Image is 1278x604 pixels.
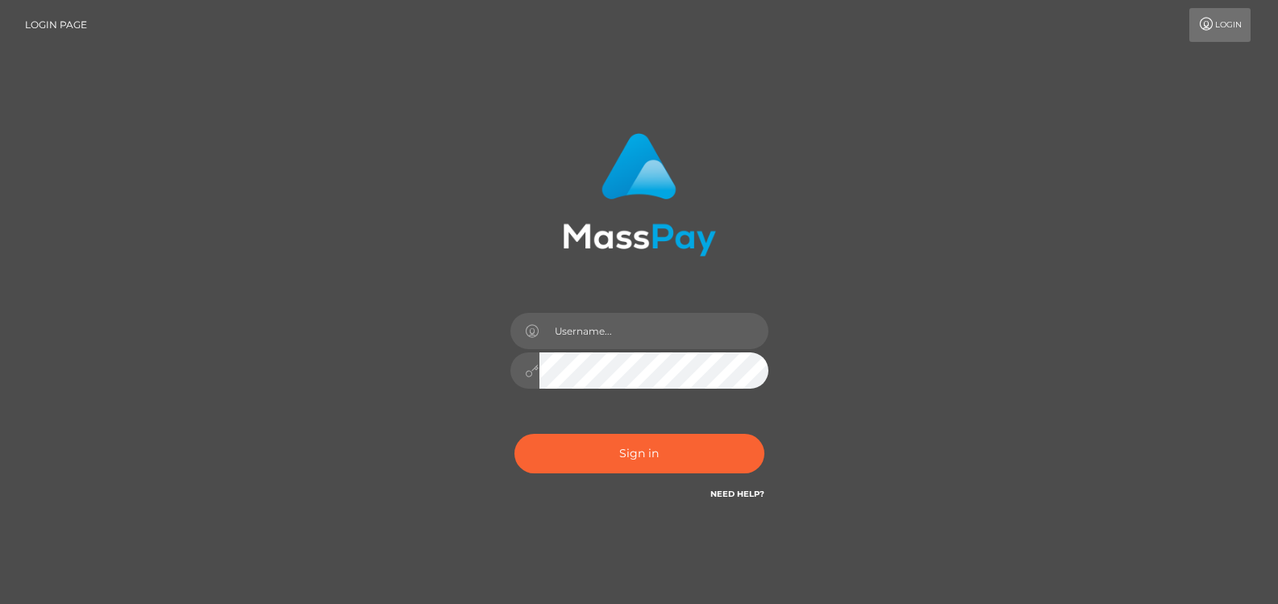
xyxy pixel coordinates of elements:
[514,434,764,473] button: Sign in
[539,313,768,349] input: Username...
[25,8,87,42] a: Login Page
[563,133,716,256] img: MassPay Login
[710,489,764,499] a: Need Help?
[1189,8,1251,42] a: Login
